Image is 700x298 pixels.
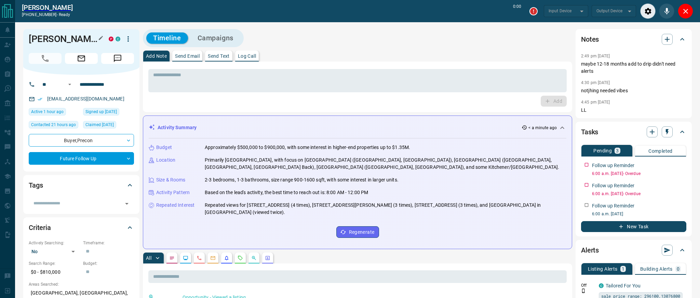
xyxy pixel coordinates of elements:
p: 1 [622,267,624,271]
svg: Emails [210,255,216,261]
p: $0 - $810,000 [29,267,80,278]
p: 0:00 [513,3,521,19]
p: 0 [677,267,679,271]
p: 4:30 pm [DATE] [581,80,610,85]
div: Notes [581,31,686,48]
p: 6:00 a.m. [DATE] - Overdue [592,171,686,177]
svg: Notes [169,255,175,261]
div: Criteria [29,219,134,236]
p: < a minute ago [528,125,557,131]
div: Close [678,3,693,19]
span: Contacted 21 hours ago [31,121,76,128]
div: Tue Aug 19 2025 [29,108,80,118]
p: Size & Rooms [156,176,186,184]
p: Activity Summary [158,124,197,131]
span: Email [65,53,98,64]
div: Buyer , Precon [29,134,134,147]
span: ready [59,12,70,17]
div: Alerts [581,242,686,258]
span: Message [101,53,134,64]
svg: Opportunities [251,255,257,261]
p: Follow up Reminder [592,182,634,189]
div: Tue Jun 25 2024 [83,121,134,131]
span: Claimed [DATE] [85,121,114,128]
div: Mon Aug 18 2025 [29,121,80,131]
p: 2-3 bedrooms, 1-3 bathrooms, size range 900-1600 sqft, with some interest in larger units. [205,176,399,184]
p: Repeated views for [STREET_ADDRESS] (4 times), [STREET_ADDRESS][PERSON_NAME] (3 times), [STREET_A... [205,202,566,216]
a: Tailored For You [606,283,641,288]
div: property.ca [109,37,113,41]
div: Mute [659,3,674,19]
p: maybe 12-18 months add to drip didn't need alerts [581,60,686,75]
p: 4:45 pm [DATE] [581,100,610,105]
p: Listing Alerts [588,267,618,271]
div: Activity Summary< a minute ago [149,121,566,134]
h2: Tasks [581,126,598,137]
p: Add Note [146,54,167,58]
p: Location [156,157,175,164]
div: Tags [29,177,134,193]
p: Follow up Reminder [592,162,634,169]
button: Open [66,80,74,89]
p: Actively Searching: [29,240,80,246]
p: Activity Pattern [156,189,190,196]
p: LL [581,107,686,114]
h2: Alerts [581,245,599,256]
h2: Criteria [29,222,51,233]
button: Regenerate [336,226,379,238]
svg: Requests [238,255,243,261]
p: Budget [156,144,172,151]
p: 3 [616,148,619,153]
div: Audio Settings [640,3,656,19]
p: Based on the lead's activity, the best time to reach out is: 8:00 AM - 12:00 PM [205,189,368,196]
p: [PHONE_NUMBER] - [22,12,73,18]
p: 6:00 a.m. [DATE] - Overdue [592,191,686,197]
h1: [PERSON_NAME] [29,33,98,44]
h2: Notes [581,34,599,45]
p: 2:49 pm [DATE] [581,54,610,58]
p: Follow up Reminder [592,202,634,209]
p: Search Range: [29,260,80,267]
span: Signed up [DATE] [85,108,117,115]
p: Send Text [208,54,230,58]
button: Timeline [146,32,188,44]
svg: Push Notification Only [581,288,586,293]
button: Open [122,199,132,208]
a: [EMAIL_ADDRESS][DOMAIN_NAME] [47,96,124,101]
svg: Listing Alerts [224,255,229,261]
div: No [29,246,80,257]
h2: Tags [29,180,43,191]
div: Tasks [581,124,686,140]
span: Active 1 hour ago [31,108,64,115]
button: Campaigns [191,32,240,44]
button: New Task [581,221,686,232]
a: [PERSON_NAME] [22,3,73,12]
p: Log Call [238,54,256,58]
p: notjhing needed vibes [581,87,686,94]
svg: Agent Actions [265,255,270,261]
div: Future Follow Up [29,152,134,165]
svg: Lead Browsing Activity [183,255,188,261]
div: Tue Jun 25 2024 [83,108,134,118]
p: Areas Searched: [29,281,134,287]
p: Send Email [175,54,200,58]
svg: Calls [197,255,202,261]
div: condos.ca [116,37,120,41]
span: Call [29,53,62,64]
p: Primarily [GEOGRAPHIC_DATA], with focus on [GEOGRAPHIC_DATA] ([GEOGRAPHIC_DATA], [GEOGRAPHIC_DATA... [205,157,566,171]
p: Budget: [83,260,134,267]
svg: Email Verified [38,97,42,101]
p: Approximately $500,000 to $900,000, with some interest in higher-end properties up to $1.35M. [205,144,410,151]
p: Completed [648,149,673,153]
div: condos.ca [599,283,604,288]
p: Building Alerts [640,267,673,271]
p: Repeated Interest [156,202,194,209]
p: All [146,256,151,260]
p: Timeframe: [83,240,134,246]
p: 6:00 a.m. [DATE] [592,211,686,217]
p: Off [581,282,595,288]
p: Pending [593,148,612,153]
